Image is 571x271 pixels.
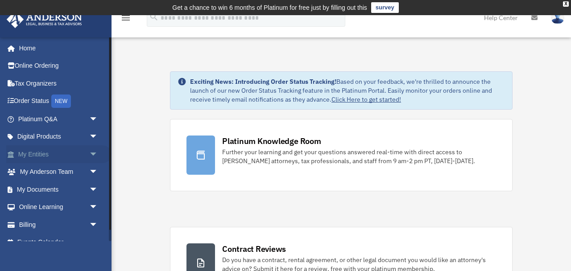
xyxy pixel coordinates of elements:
a: Online Ordering [6,57,112,75]
i: menu [120,12,131,23]
span: arrow_drop_down [89,163,107,181]
a: Digital Productsarrow_drop_down [6,128,112,146]
a: Platinum Knowledge Room Further your learning and get your questions answered real-time with dire... [170,119,513,191]
a: My Entitiesarrow_drop_down [6,145,112,163]
div: Platinum Knowledge Room [222,135,321,147]
a: Home [6,39,107,57]
div: Get a chance to win 6 months of Platinum for free just by filling out this [172,2,367,13]
div: NEW [51,94,71,108]
a: Order StatusNEW [6,92,112,111]
span: arrow_drop_down [89,198,107,217]
span: arrow_drop_down [89,145,107,164]
a: Online Learningarrow_drop_down [6,198,112,216]
a: Platinum Q&Aarrow_drop_down [6,110,112,128]
a: Billingarrow_drop_down [6,216,112,234]
a: My Anderson Teamarrow_drop_down [6,163,112,181]
img: User Pic [551,11,564,24]
div: close [563,1,569,7]
a: survey [371,2,399,13]
div: Further your learning and get your questions answered real-time with direct access to [PERSON_NAM... [222,148,496,165]
div: Based on your feedback, we're thrilled to announce the launch of our new Order Status Tracking fe... [190,77,505,104]
a: Events Calendar [6,234,112,251]
span: arrow_drop_down [89,110,107,128]
img: Anderson Advisors Platinum Portal [4,11,85,28]
div: Contract Reviews [222,243,286,255]
span: arrow_drop_down [89,128,107,146]
a: My Documentsarrow_drop_down [6,181,112,198]
a: Tax Organizers [6,74,112,92]
a: menu [120,16,131,23]
span: arrow_drop_down [89,216,107,234]
span: arrow_drop_down [89,181,107,199]
i: search [149,12,159,22]
a: Click Here to get started! [331,95,401,103]
strong: Exciting News: Introducing Order Status Tracking! [190,78,336,86]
